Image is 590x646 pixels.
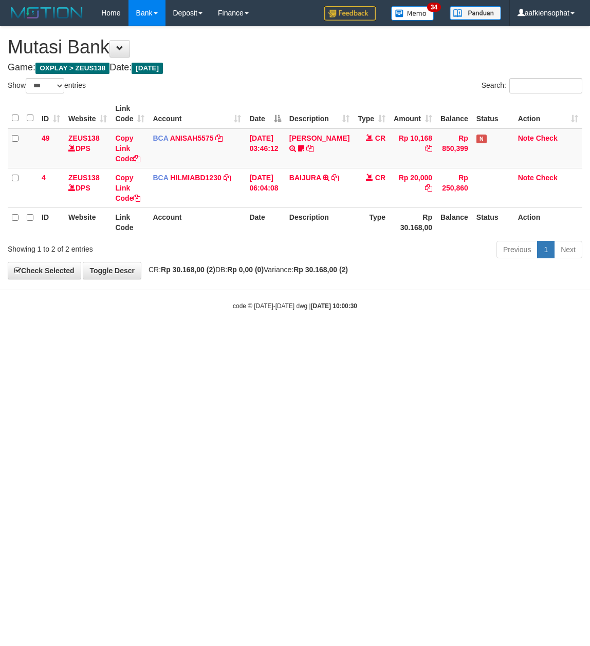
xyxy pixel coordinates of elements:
td: DPS [64,168,111,207]
th: Type [354,207,390,237]
td: [DATE] 06:04:08 [245,168,285,207]
a: Next [554,241,582,258]
span: 4 [42,174,46,182]
th: Date: activate to sort column descending [245,99,285,128]
a: Check [536,174,558,182]
th: Link Code [111,207,149,237]
a: HILMIABD1230 [170,174,222,182]
img: panduan.png [450,6,501,20]
th: Type: activate to sort column ascending [354,99,390,128]
th: Date [245,207,285,237]
th: Description [285,207,354,237]
th: Link Code: activate to sort column ascending [111,99,149,128]
th: Balance [436,99,472,128]
th: ID: activate to sort column ascending [38,99,64,128]
th: Balance [436,207,472,237]
span: 34 [427,3,441,12]
a: Copy Rp 20,000 to clipboard [425,184,432,192]
td: Rp 250,860 [436,168,472,207]
th: Status [472,207,514,237]
span: BCA [153,134,168,142]
span: OXPLAY > ZEUS138 [35,63,109,74]
a: Copy BAIJURA to clipboard [331,174,339,182]
a: Copy HILMIABD1230 to clipboard [224,174,231,182]
span: 49 [42,134,50,142]
th: Website [64,207,111,237]
th: Action [514,207,582,237]
a: Copy Rp 10,168 to clipboard [425,144,432,153]
th: ID [38,207,64,237]
a: Note [518,174,534,182]
span: CR [375,174,385,182]
label: Search: [482,78,582,93]
td: [DATE] 03:46:12 [245,128,285,168]
span: CR: DB: Variance: [143,265,348,274]
a: Note [518,134,534,142]
strong: Rp 30.168,00 (2) [293,265,348,274]
td: Rp 850,399 [436,128,472,168]
td: DPS [64,128,111,168]
a: Check [536,134,558,142]
a: Check Selected [8,262,81,279]
a: Copy Link Code [115,134,140,163]
a: 1 [537,241,555,258]
td: Rp 20,000 [390,168,436,207]
span: BCA [153,174,168,182]
label: Show entries [8,78,86,93]
th: Amount: activate to sort column ascending [390,99,436,128]
span: [DATE] [132,63,163,74]
div: Showing 1 to 2 of 2 entries [8,240,238,254]
th: Account: activate to sort column ascending [149,99,245,128]
a: Copy INA PAUJANAH to clipboard [306,144,314,153]
strong: Rp 30.168,00 (2) [161,265,215,274]
a: ZEUS138 [68,174,100,182]
th: Action: activate to sort column ascending [514,99,582,128]
th: Description: activate to sort column ascending [285,99,354,128]
a: BAIJURA [289,174,321,182]
h4: Game: Date: [8,63,582,73]
input: Search: [509,78,582,93]
th: Status [472,99,514,128]
th: Website: activate to sort column ascending [64,99,111,128]
a: Previous [496,241,538,258]
a: Copy ANISAH5575 to clipboard [215,134,223,142]
span: Has Note [476,135,487,143]
a: ANISAH5575 [170,134,214,142]
a: ZEUS138 [68,134,100,142]
td: Rp 10,168 [390,128,436,168]
h1: Mutasi Bank [8,37,582,58]
a: Toggle Descr [83,262,141,279]
select: Showentries [26,78,64,93]
a: Copy Link Code [115,174,140,202]
span: CR [375,134,385,142]
small: code © [DATE]-[DATE] dwg | [233,302,357,310]
a: [PERSON_NAME] [289,134,349,142]
img: Button%20Memo.svg [391,6,434,21]
strong: [DATE] 10:00:30 [311,302,357,310]
img: Feedback.jpg [324,6,376,21]
strong: Rp 0,00 (0) [227,265,264,274]
th: Account [149,207,245,237]
img: MOTION_logo.png [8,5,86,21]
th: Rp 30.168,00 [390,207,436,237]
